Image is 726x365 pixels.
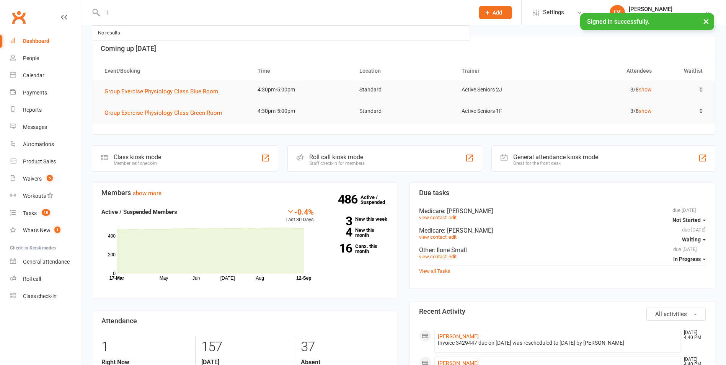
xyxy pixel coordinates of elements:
[444,207,493,215] span: : [PERSON_NAME]
[682,236,701,243] span: Waiting
[672,217,701,223] span: Not Started
[556,102,658,120] td: 3/8
[325,215,352,227] strong: 3
[23,141,54,147] div: Automations
[434,246,467,254] span: : Ilone Small
[655,311,687,318] span: All activities
[556,81,658,99] td: 3/8
[10,270,81,288] a: Roll call
[10,101,81,119] a: Reports
[449,215,457,220] a: edit
[10,205,81,222] a: Tasks 10
[23,227,51,233] div: What's New
[352,81,454,99] td: Standard
[23,293,57,299] div: Class check-in
[352,61,454,81] th: Location
[101,7,469,18] input: Search...
[23,124,47,130] div: Messages
[659,102,710,120] td: 0
[493,10,502,16] span: Add
[114,161,161,166] div: Member self check-in
[251,61,352,81] th: Time
[23,276,41,282] div: Roll call
[286,207,314,224] div: Last 30 Days
[556,61,658,81] th: Attendees
[101,336,189,358] div: 1
[309,161,365,166] div: Staff check-in for members
[361,189,394,210] a: 486Active / Suspended
[104,109,222,116] span: Group Exercise Physiology Class Green Room
[646,308,706,321] button: All activities
[251,81,352,99] td: 4:30pm-5:00pm
[682,233,706,246] button: Waiting
[23,38,49,44] div: Dashboard
[419,268,450,274] a: View all Tasks
[338,194,361,205] strong: 486
[659,81,710,99] td: 0
[201,336,289,358] div: 157
[10,187,81,205] a: Workouts
[23,193,46,199] div: Workouts
[23,210,37,216] div: Tasks
[325,217,388,222] a: 3New this week
[513,161,598,166] div: Great for the front desk
[96,28,122,39] div: No results
[325,243,352,254] strong: 16
[10,222,81,239] a: What's New1
[449,234,457,240] a: edit
[10,33,81,50] a: Dashboard
[513,153,598,161] div: General attendance kiosk mode
[286,207,314,216] div: -0.4%
[455,81,556,99] td: Active Seniors 2J
[479,6,512,19] button: Add
[325,228,388,238] a: 4New this month
[10,50,81,67] a: People
[104,88,218,95] span: Group Exercise Physiology Class Blue Room
[419,234,447,240] a: view contact
[114,153,161,161] div: Class kiosk mode
[672,213,706,227] button: Not Started
[629,6,705,13] div: [PERSON_NAME]
[309,153,365,161] div: Roll call kiosk mode
[104,87,224,96] button: Group Exercise Physiology Class Blue Room
[23,259,70,265] div: General attendance
[419,189,706,197] h3: Due tasks
[438,340,677,346] div: Invoice 3429447 due on [DATE] was rescheduled to [DATE] by [PERSON_NAME]
[639,86,652,93] a: show
[54,226,60,233] span: 1
[455,61,556,81] th: Trainer
[98,61,251,81] th: Event/Booking
[419,215,447,220] a: view contact
[10,67,81,84] a: Calendar
[438,333,479,339] a: [PERSON_NAME]
[133,190,162,197] a: show more
[610,5,625,20] div: LY
[10,119,81,136] a: Messages
[419,254,447,259] a: view contact
[543,4,564,21] span: Settings
[659,61,710,81] th: Waitlist
[23,107,42,113] div: Reports
[699,13,713,29] button: ×
[301,336,388,358] div: 37
[419,308,706,315] h3: Recent Activity
[680,330,705,340] time: [DATE] 4:40 PM
[673,252,706,266] button: In Progress
[449,254,457,259] a: edit
[325,226,352,238] strong: 4
[9,8,28,27] a: Clubworx
[10,288,81,305] a: Class kiosk mode
[10,136,81,153] a: Automations
[251,102,352,120] td: 4:30pm-5:00pm
[101,189,388,197] h3: Members
[101,209,177,215] strong: Active / Suspended Members
[101,317,388,325] h3: Attendance
[419,207,706,215] div: Medicare
[47,175,53,181] span: 6
[101,45,706,52] h3: Coming up [DATE]
[587,18,649,25] span: Signed in successfully.
[629,13,705,20] div: Staying Active [PERSON_NAME]
[10,153,81,170] a: Product Sales
[325,244,388,254] a: 16Canx. this month
[10,84,81,101] a: Payments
